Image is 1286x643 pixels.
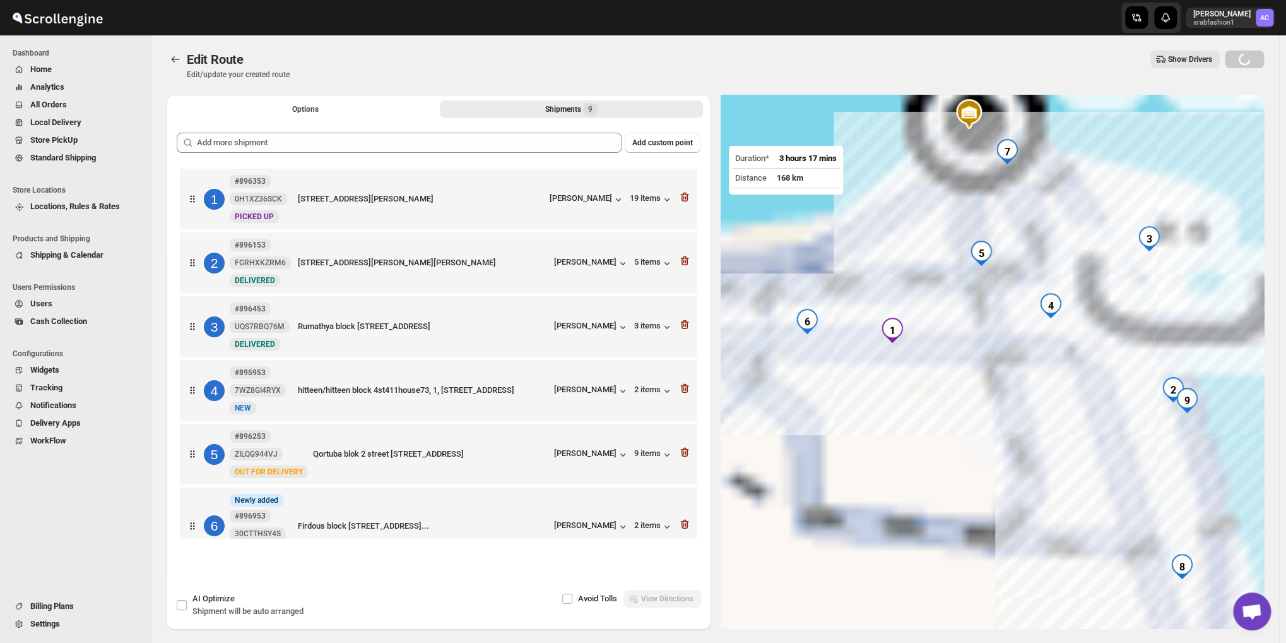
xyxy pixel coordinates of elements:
span: Store Locations [13,185,145,195]
button: Widgets [8,361,144,379]
b: #896453 [235,304,266,313]
button: All Route Options [174,100,437,118]
button: Settings [8,615,144,633]
span: Billing Plans [30,601,74,611]
div: Firdous block [STREET_ADDRESS]... [298,520,549,532]
span: OUT FOR DELIVERY [235,467,303,476]
button: [PERSON_NAME] [554,448,629,461]
span: 3 hours 17 mins [779,153,837,163]
span: Avoid Tolls [578,594,617,603]
button: 9 items [634,448,673,461]
button: Analytics [8,78,144,96]
button: [PERSON_NAME] [554,385,629,397]
span: 7WZ8GI4RYX [235,385,281,395]
button: Home [8,61,144,78]
p: [PERSON_NAME] [1193,9,1251,19]
div: 6 [794,309,820,334]
span: ZILQG944VJ [235,449,278,459]
span: Abizer Chikhly [1256,9,1273,27]
span: All Orders [30,100,67,109]
button: Selected Shipments [440,100,703,118]
span: UQS7RBQ76M [235,321,285,332]
b: #896953 [235,512,266,520]
span: NEW [235,404,251,412]
span: DELIVERED [235,340,275,349]
span: Configurations [13,349,145,359]
button: Billing Plans [8,598,144,615]
input: Add more shipment [197,133,622,153]
span: Shipping & Calendar [30,250,103,260]
button: Notifications [8,397,144,414]
span: Tracking [30,383,62,392]
b: #896353 [235,177,266,186]
button: Tracking [8,379,144,397]
span: 0H1XZ36SCK [235,194,282,204]
span: Shipment will be auto arranged [192,606,304,616]
span: Settings [30,619,60,628]
div: 4 [1038,293,1063,318]
b: #896253 [235,432,266,441]
span: Duration* [735,153,769,163]
span: Edit Route [187,52,244,67]
div: 8 [1169,554,1195,579]
div: 4 [204,380,225,401]
span: Delivery Apps [30,418,81,428]
button: 5 items [634,257,673,270]
span: Home [30,64,52,74]
div: 3 [1136,226,1162,251]
div: 1#896353 0H1XZ36SCKNewPICKED UP[STREET_ADDRESS][PERSON_NAME][PERSON_NAME]19 items [180,169,697,229]
div: [PERSON_NAME] [554,520,629,533]
span: WorkFlow [30,436,66,445]
div: [STREET_ADDRESS][PERSON_NAME] [298,193,545,205]
button: Show Drivers [1150,51,1220,68]
div: Shipments [545,103,598,116]
div: 5#896253 ZILQG944VJNewOUT FOR DELIVERYQortuba blok 2 street [STREET_ADDRESS][PERSON_NAME]9 items [180,424,697,484]
button: [PERSON_NAME] [550,193,625,206]
text: AC [1260,14,1269,22]
button: 3 items [634,321,673,334]
button: [PERSON_NAME] [554,257,629,270]
button: Locations, Rules & Rates [8,198,144,215]
p: Edit/update your created route [187,69,290,80]
span: Local Delivery [30,117,81,127]
button: 2 items [634,385,673,397]
span: 168 km [777,173,803,183]
b: #896153 [235,241,266,249]
span: Notifications [30,400,76,410]
div: hitteen/hitteen block 4st411house73, 1, [STREET_ADDRESS] [298,384,549,397]
span: FGRHXKZRM6 [235,258,286,268]
span: Standard Shipping [30,153,96,162]
div: 4#895953 7WZ8GI4RYXNewNEWhitteen/hitteen block 4st411house73, 1, [STREET_ADDRESS][PERSON_NAME]2 i... [180,360,697,421]
span: Add custom point [632,138,693,148]
div: 2 items [634,520,673,533]
div: Qortuba blok 2 street [STREET_ADDRESS] [313,448,549,460]
button: WorkFlow [8,432,144,450]
div: 5 [204,444,225,465]
div: [STREET_ADDRESS][PERSON_NAME][PERSON_NAME] [298,256,549,269]
button: Add custom point [625,133,700,153]
span: Store PickUp [30,135,78,145]
div: 9 [1174,388,1200,413]
span: PICKED UP [235,212,274,221]
div: 3#896453 UQS7RBQ76MNewDELIVEREDRumathya block [STREET_ADDRESS][PERSON_NAME]3 items [180,296,697,357]
div: 6InfoNewly added#896953 30CTTHSY4SNewNEWFirdous block [STREET_ADDRESS]...[PERSON_NAME]2 items [180,488,697,564]
div: 2#896153 FGRHXKZRM6NewDELIVERED[STREET_ADDRESS][PERSON_NAME][PERSON_NAME][PERSON_NAME]5 items [180,232,697,293]
span: Distance [735,173,767,183]
span: Users Permissions [13,282,145,292]
div: 1 [204,189,225,210]
button: [PERSON_NAME] [554,321,629,334]
p: arabfashion1 [1193,19,1251,27]
span: AI Optimize [192,594,235,603]
div: 5 [969,241,994,266]
button: Cash Collection [8,313,144,330]
div: Open chat [1233,592,1271,630]
div: 2 [204,253,225,273]
span: Analytics [30,82,64,92]
span: DELIVERED [235,276,275,285]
